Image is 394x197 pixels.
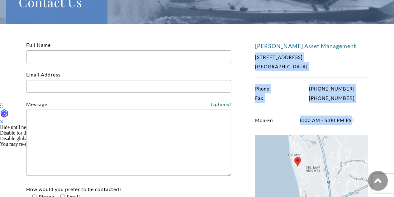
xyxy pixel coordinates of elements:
label: Email Address [26,71,231,89]
p: [STREET_ADDRESS] [GEOGRAPHIC_DATA] [255,52,355,71]
span: Fax [255,93,263,103]
input: Full Name [26,50,231,63]
h4: [PERSON_NAME] Asset Management [255,42,368,49]
input: Email Address [26,80,231,93]
p: [PHONE_NUMBER] [255,84,355,93]
span: Phone [255,84,269,93]
p: 8:00 AM - 5:00 PM PST [255,116,355,125]
p: [PHONE_NUMBER] [255,93,355,103]
label: Full Name [26,42,231,60]
label: Message [26,101,47,107]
